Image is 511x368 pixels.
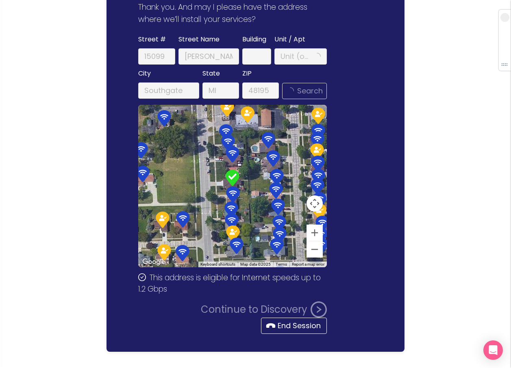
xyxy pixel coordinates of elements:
[292,262,324,266] a: Report a map error
[138,48,175,65] input: 15099
[261,318,327,334] button: End Session
[178,48,239,65] input: Reeck Rd
[313,53,321,60] span: loading
[242,34,266,45] span: Building
[281,51,312,62] input: Unit (optional)
[242,82,279,99] input: 48195
[140,257,167,267] img: Google
[138,68,151,79] span: City
[276,262,287,266] a: Terms (opens in new tab)
[242,68,252,79] span: ZIP
[138,273,146,281] span: check-circle
[202,68,220,79] span: State
[483,340,503,360] div: Open Intercom Messenger
[138,272,320,294] span: This address is eligible for Internet speeds up to 1.2 Gbps
[202,82,239,99] input: MI
[138,1,330,26] p: Thank you. And may I please have the address where we’ll install your services?
[138,34,166,45] span: Street #
[200,262,235,267] button: Keyboard shortcuts
[138,82,199,99] input: Southgate
[307,195,323,212] button: Map camera controls
[178,34,220,45] span: Street Name
[240,262,271,266] span: Map data ©2025
[274,34,305,45] span: Unit / Apt
[140,257,167,267] a: Open this area in Google Maps (opens a new window)
[307,225,323,241] button: Zoom in
[307,241,323,258] button: Zoom out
